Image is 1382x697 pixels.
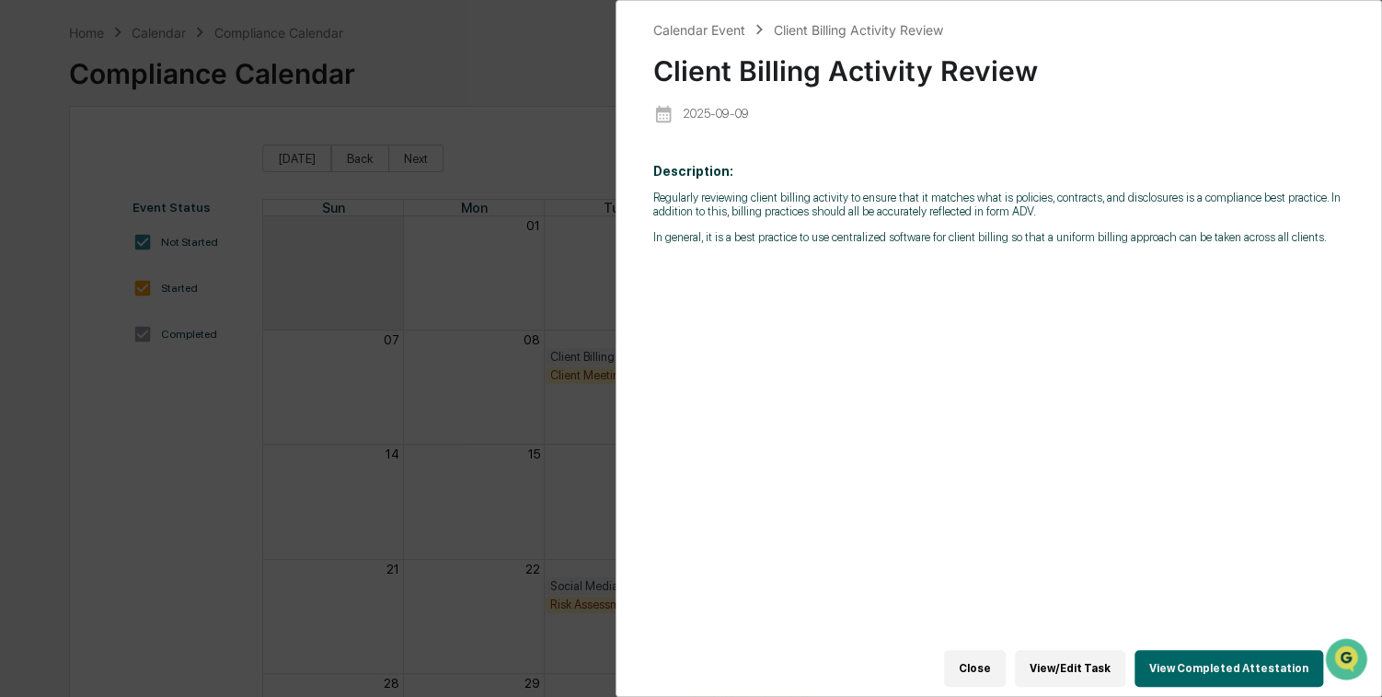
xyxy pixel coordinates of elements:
[37,232,119,250] span: Preclearance
[18,39,335,68] p: How can we help?
[944,650,1006,687] button: Close
[683,107,749,121] p: 2025-09-09
[18,141,52,174] img: 1746055101610-c473b297-6a78-478c-a979-82029cc54cd1
[773,22,942,38] div: Client Billing Activity Review
[37,267,116,285] span: Data Lookup
[152,232,228,250] span: Attestations
[126,225,236,258] a: 🗄️Attestations
[183,312,223,326] span: Pylon
[18,234,33,249] div: 🖐️
[11,225,126,258] a: 🖐️Preclearance
[653,22,745,38] div: Calendar Event
[130,311,223,326] a: Powered byPylon
[1134,650,1323,687] button: View Completed Attestation
[653,191,1344,218] p: Regularly reviewing client billing activity to ensure that it matches what is policies, contracts...
[653,164,733,179] b: Description:
[653,230,1344,244] p: In general, it is a best practice to use centralized software for client billing so that a unifor...
[63,141,302,159] div: Start new chat
[653,40,1344,87] div: Client Billing Activity Review
[313,146,335,168] button: Start new chat
[11,260,123,293] a: 🔎Data Lookup
[133,234,148,249] div: 🗄️
[63,159,233,174] div: We're available if you need us!
[1015,650,1125,687] button: View/Edit Task
[1323,636,1373,686] iframe: Open customer support
[18,269,33,284] div: 🔎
